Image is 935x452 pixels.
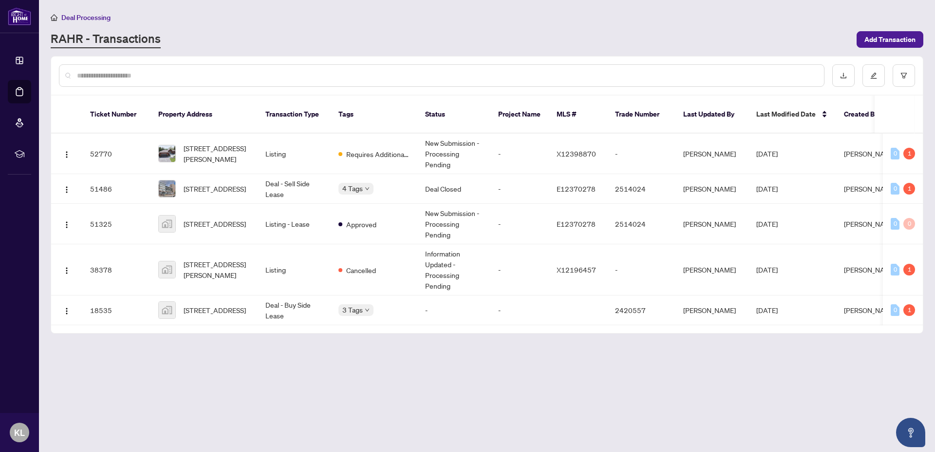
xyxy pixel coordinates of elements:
div: 1 [903,304,915,316]
button: Add Transaction [857,31,923,48]
div: 0 [891,264,899,275]
th: Project Name [490,96,549,134]
th: Property Address [150,96,258,134]
div: 0 [891,183,899,195]
button: Logo [59,216,75,232]
img: thumbnail-img [159,216,175,232]
td: - [490,174,549,204]
th: Last Modified Date [748,96,836,134]
td: Information Updated - Processing Pending [417,244,490,295]
img: Logo [63,151,71,158]
span: [STREET_ADDRESS] [184,183,246,194]
span: E12370278 [557,184,596,193]
td: 38378 [82,244,150,295]
div: 1 [903,264,915,275]
span: Deal Processing [61,13,111,22]
img: thumbnail-img [159,302,175,318]
span: edit [870,72,877,79]
button: filter [893,64,915,87]
span: [STREET_ADDRESS][PERSON_NAME] [184,143,250,164]
img: Logo [63,186,71,194]
span: [PERSON_NAME] [844,306,897,314]
span: [DATE] [756,265,778,274]
td: - [490,295,549,325]
td: Listing [258,134,331,174]
span: [PERSON_NAME] [844,149,897,158]
span: KL [14,426,25,439]
span: [STREET_ADDRESS] [184,218,246,229]
div: 0 [891,148,899,159]
div: 1 [903,148,915,159]
th: Last Updated By [675,96,748,134]
span: [PERSON_NAME] [844,219,897,228]
span: [STREET_ADDRESS] [184,305,246,315]
button: Logo [59,262,75,277]
span: home [51,14,57,21]
td: [PERSON_NAME] [675,244,748,295]
th: MLS # [549,96,607,134]
span: E12370278 [557,219,596,228]
td: - [607,134,675,174]
td: 2420557 [607,295,675,325]
img: logo [8,7,31,25]
td: New Submission - Processing Pending [417,134,490,174]
button: Open asap [896,418,925,447]
span: Cancelled [346,265,376,275]
th: Transaction Type [258,96,331,134]
th: Tags [331,96,417,134]
img: thumbnail-img [159,180,175,197]
th: Created By [836,96,895,134]
td: Deal Closed [417,174,490,204]
span: Requires Additional Docs [346,149,410,159]
a: RAHR - Transactions [51,31,161,48]
td: 51486 [82,174,150,204]
span: [PERSON_NAME] [844,184,897,193]
span: X12398870 [557,149,596,158]
td: Deal - Sell Side Lease [258,174,331,204]
button: Logo [59,302,75,318]
button: Logo [59,181,75,197]
td: New Submission - Processing Pending [417,204,490,244]
span: down [365,186,370,191]
td: [PERSON_NAME] [675,174,748,204]
img: Logo [63,221,71,229]
span: [STREET_ADDRESS][PERSON_NAME] [184,259,250,280]
td: - [490,204,549,244]
span: 3 Tags [342,304,363,315]
span: filter [900,72,907,79]
img: thumbnail-img [159,145,175,162]
td: - [607,244,675,295]
button: edit [862,64,885,87]
th: Trade Number [607,96,675,134]
td: - [490,134,549,174]
td: 18535 [82,295,150,325]
th: Ticket Number [82,96,150,134]
span: down [365,308,370,313]
span: [DATE] [756,149,778,158]
span: [DATE] [756,306,778,314]
td: 2514024 [607,174,675,204]
div: 0 [903,218,915,230]
td: [PERSON_NAME] [675,134,748,174]
span: [DATE] [756,219,778,228]
td: Deal - Buy Side Lease [258,295,331,325]
button: download [832,64,855,87]
span: X12196457 [557,265,596,274]
span: 4 Tags [342,183,363,194]
td: Listing - Lease [258,204,331,244]
span: [PERSON_NAME] [844,265,897,274]
td: Listing [258,244,331,295]
td: 2514024 [607,204,675,244]
img: Logo [63,267,71,275]
span: Last Modified Date [756,109,816,119]
div: 1 [903,183,915,195]
th: Status [417,96,490,134]
img: thumbnail-img [159,261,175,278]
img: Logo [63,307,71,315]
td: - [417,295,490,325]
td: 51325 [82,204,150,244]
td: 52770 [82,134,150,174]
td: - [490,244,549,295]
button: Logo [59,146,75,161]
td: [PERSON_NAME] [675,295,748,325]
